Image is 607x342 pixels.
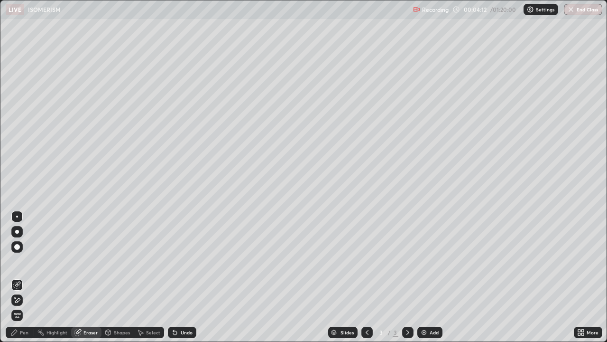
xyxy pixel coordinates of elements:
div: 3 [393,328,398,337]
div: Pen [20,330,28,335]
div: Undo [181,330,193,335]
div: / [388,330,391,335]
button: End Class [564,4,602,15]
p: LIVE [9,6,21,13]
div: Highlight [46,330,67,335]
p: ISOMERISM [28,6,61,13]
div: Add [430,330,439,335]
div: Shapes [114,330,130,335]
div: More [587,330,598,335]
p: Settings [536,7,554,12]
div: Slides [340,330,354,335]
div: 3 [377,330,386,335]
img: recording.375f2c34.svg [413,6,420,13]
img: class-settings-icons [526,6,534,13]
div: Eraser [83,330,98,335]
p: Recording [422,6,449,13]
span: Erase all [12,313,22,318]
img: add-slide-button [420,329,428,336]
img: end-class-cross [567,6,575,13]
div: Select [146,330,160,335]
